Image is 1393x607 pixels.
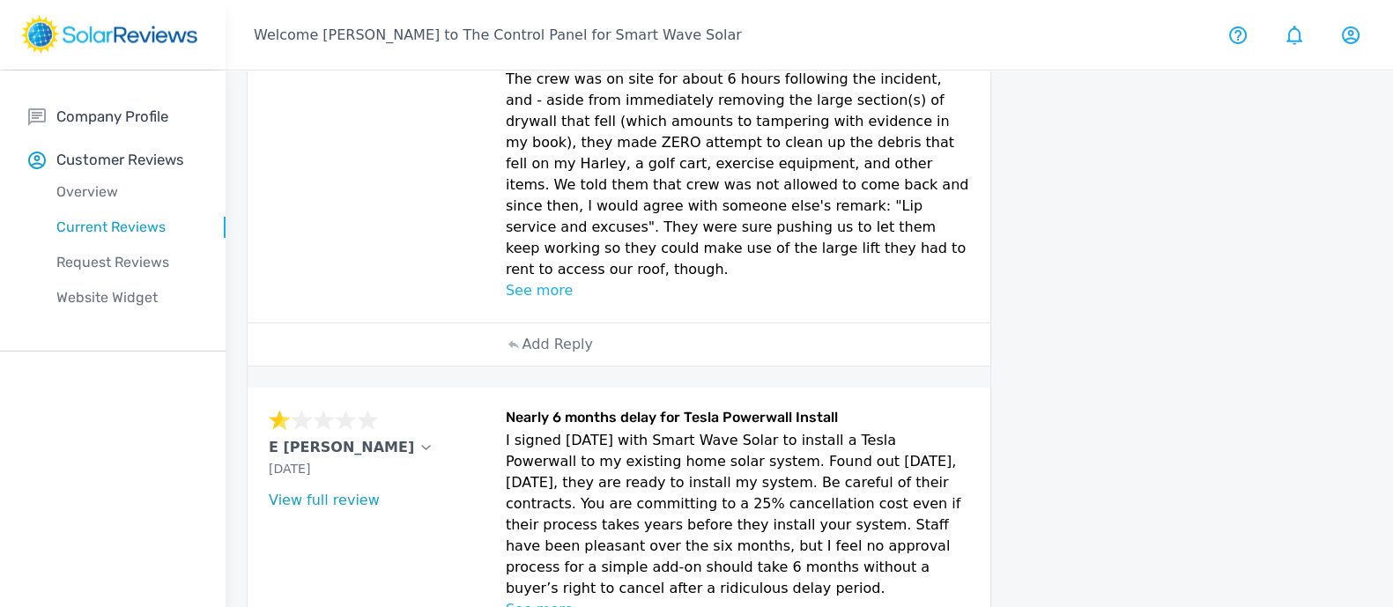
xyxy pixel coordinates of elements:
a: View full review [269,492,380,508]
p: Add Reply [522,334,593,355]
h6: Nearly 6 months delay for Tesla Powerwall Install [506,409,969,430]
p: Website Widget [28,287,226,308]
p: E [PERSON_NAME] [269,437,414,458]
a: Overview [28,174,226,210]
p: I signed [DATE] with Smart Wave Solar to install a Tesla Powerwall to my existing home solar syst... [506,430,969,599]
span: [DATE] [269,462,310,476]
a: Website Widget [28,280,226,315]
p: Current Reviews [28,217,226,238]
p: See more [506,280,969,301]
a: Request Reviews [28,245,226,280]
p: Customer Reviews [56,149,184,171]
p: Overview [28,181,226,203]
p: Company Profile [56,106,168,128]
p: Welcome [PERSON_NAME] to The Control Panel for Smart Wave Solar [254,25,742,46]
p: Request Reviews [28,252,226,273]
a: Current Reviews [28,210,226,245]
